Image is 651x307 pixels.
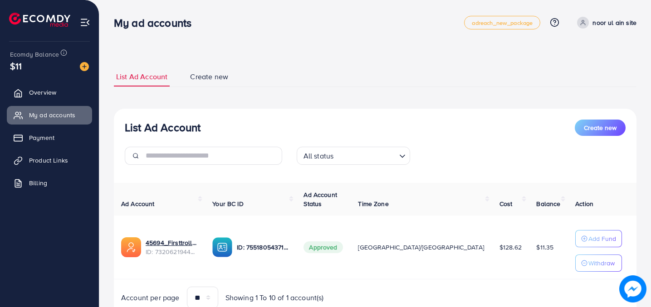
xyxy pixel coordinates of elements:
[575,230,622,247] button: Add Fund
[536,243,553,252] span: $11.35
[29,110,75,120] span: My ad accounts
[125,121,201,134] h3: List Ad Account
[499,243,522,252] span: $128.62
[146,238,198,247] a: 45694_Firsttrolly_1704465137831
[584,123,617,132] span: Create new
[212,199,244,208] span: Your BC ID
[121,237,141,257] img: ic-ads-acc.e4c84228.svg
[116,72,167,82] span: List Ad Account
[575,254,622,272] button: Withdraw
[7,174,92,192] a: Billing
[225,293,324,303] span: Showing 1 To 10 of 1 account(s)
[29,156,68,165] span: Product Links
[80,17,90,28] img: menu
[7,129,92,147] a: Payment
[190,72,228,82] span: Create new
[619,275,646,302] img: image
[536,199,560,208] span: Balance
[499,199,513,208] span: Cost
[303,190,337,208] span: Ad Account Status
[7,83,92,101] a: Overview
[237,242,289,253] p: ID: 7551805437130473490
[575,199,593,208] span: Action
[10,50,59,59] span: Ecomdy Balance
[573,17,636,29] a: noor ul ain site
[358,243,484,252] span: [GEOGRAPHIC_DATA]/[GEOGRAPHIC_DATA]
[212,237,232,257] img: ic-ba-acc.ded83a64.svg
[297,147,410,165] div: Search for option
[588,233,616,244] p: Add Fund
[7,151,92,169] a: Product Links
[121,293,180,303] span: Account per page
[464,16,540,29] a: adreach_new_package
[121,199,155,208] span: Ad Account
[29,88,56,97] span: Overview
[592,17,636,28] p: noor ul ain site
[80,62,89,71] img: image
[114,16,199,29] h3: My ad accounts
[303,241,343,253] span: Approved
[9,13,70,27] img: logo
[588,258,615,269] p: Withdraw
[302,149,336,163] span: All status
[358,199,388,208] span: Time Zone
[29,178,47,187] span: Billing
[29,133,54,142] span: Payment
[146,247,198,256] span: ID: 7320621944758534145
[10,59,22,72] span: $11
[146,238,198,257] div: <span class='underline'>45694_Firsttrolly_1704465137831</span></br>7320621944758534145
[575,120,626,136] button: Create new
[472,20,533,26] span: adreach_new_package
[336,148,395,163] input: Search for option
[7,106,92,124] a: My ad accounts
